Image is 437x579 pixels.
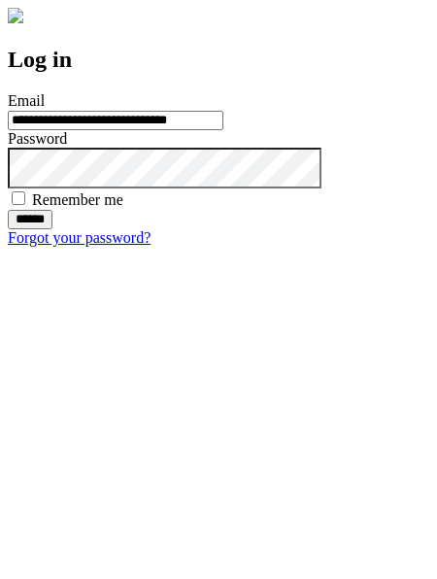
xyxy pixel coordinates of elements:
img: logo-4e3dc11c47720685a147b03b5a06dd966a58ff35d612b21f08c02c0306f2b779.png [8,8,23,23]
label: Password [8,130,67,147]
label: Email [8,92,45,109]
h2: Log in [8,47,429,73]
a: Forgot your password? [8,229,151,246]
label: Remember me [32,191,123,208]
